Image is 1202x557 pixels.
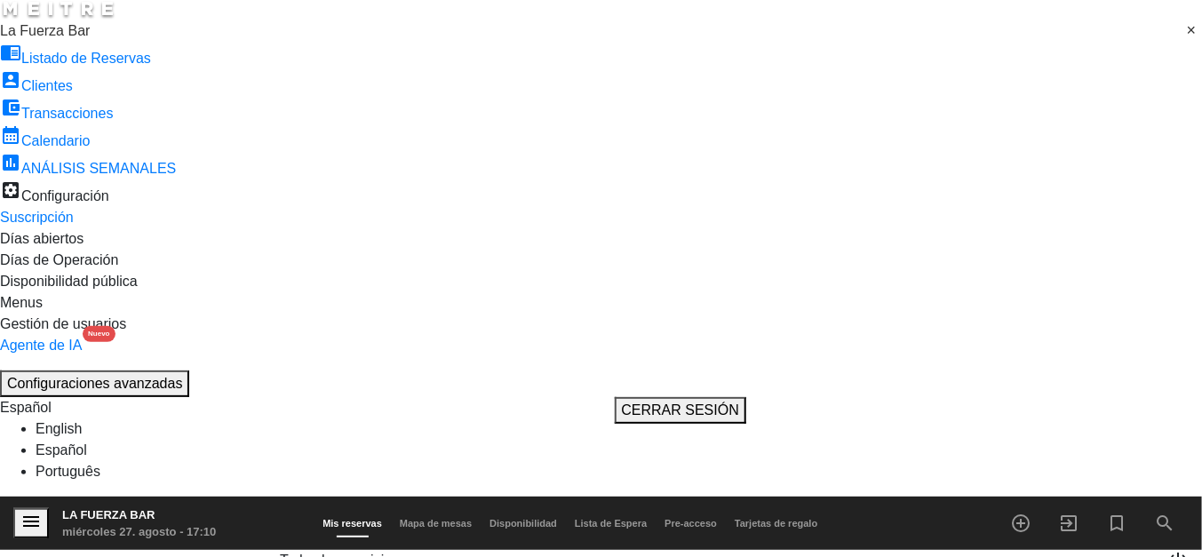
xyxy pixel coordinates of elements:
[36,442,87,458] a: Español
[36,464,100,479] a: Português
[83,326,115,342] div: Nuevo
[13,508,49,539] button: menu
[726,518,826,529] span: Tarjetas de regalo
[62,523,216,541] div: miércoles 27. agosto - 17:10
[391,518,481,529] span: Mapa de mesas
[36,421,82,436] a: English
[20,511,42,532] i: menu
[1010,513,1031,534] i: add_circle_outline
[1187,20,1202,42] span: Clear all
[566,518,656,529] span: Lista de Espera
[1106,513,1127,534] i: turned_in_not
[62,506,216,524] div: La Fuerza Bar
[615,397,746,424] button: CERRAR SESIÓN
[1058,513,1079,534] i: exit_to_app
[656,518,726,529] span: Pre-acceso
[1154,513,1175,534] i: search
[481,518,566,529] span: Disponibilidad
[314,518,391,529] span: Mis reservas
